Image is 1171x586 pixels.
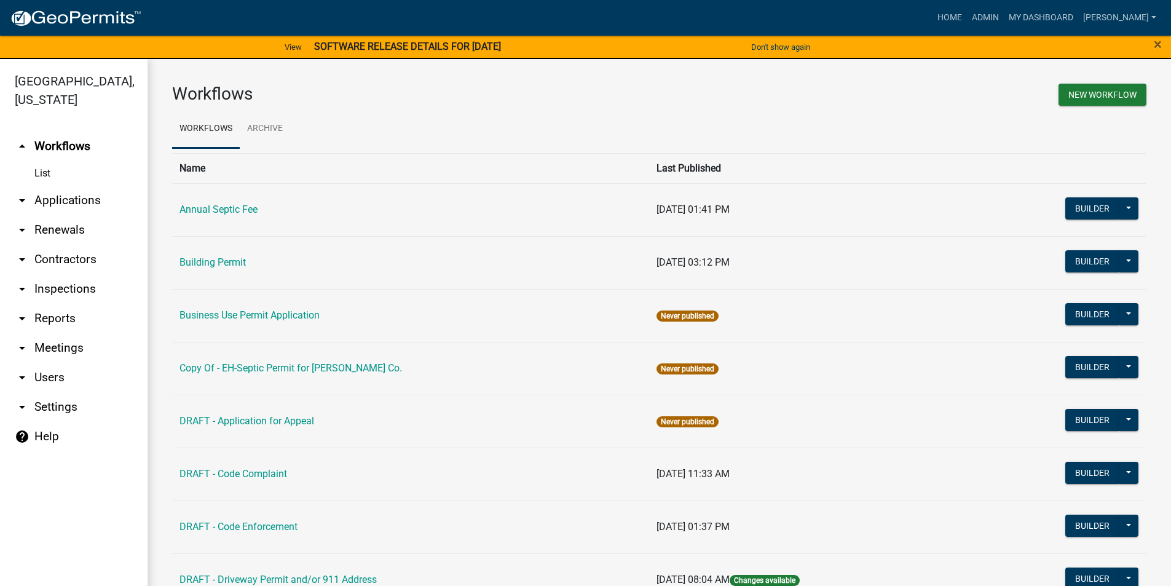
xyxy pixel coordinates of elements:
th: Name [172,153,649,183]
button: Builder [1065,356,1119,378]
h3: Workflows [172,84,650,105]
a: DRAFT - Driveway Permit and/or 911 Address [179,574,377,585]
button: Builder [1065,462,1119,484]
a: View [280,37,307,57]
strong: SOFTWARE RELEASE DETAILS FOR [DATE] [314,41,501,52]
a: Admin [967,6,1004,30]
span: Never published [656,311,719,322]
i: arrow_drop_down [15,252,30,267]
button: Don't show again [746,37,815,57]
i: arrow_drop_up [15,139,30,154]
span: [DATE] 08:04 AM [656,574,730,585]
a: Business Use Permit Application [179,309,320,321]
button: Builder [1065,515,1119,537]
a: Annual Septic Fee [179,204,258,215]
a: Building Permit [179,256,246,268]
span: Changes available [730,575,800,586]
a: Archive [240,109,290,149]
a: DRAFT - Code Enforcement [179,521,298,533]
button: Close [1154,37,1162,52]
button: New Workflow [1059,84,1146,106]
i: arrow_drop_down [15,311,30,326]
th: Last Published [649,153,967,183]
a: Home [932,6,967,30]
a: My Dashboard [1004,6,1078,30]
i: arrow_drop_down [15,282,30,296]
button: Builder [1065,197,1119,220]
i: arrow_drop_down [15,341,30,355]
button: Builder [1065,303,1119,325]
span: × [1154,36,1162,53]
button: Builder [1065,250,1119,272]
span: [DATE] 01:41 PM [656,204,730,215]
button: Builder [1065,409,1119,431]
i: arrow_drop_down [15,370,30,385]
span: Never published [656,363,719,374]
i: arrow_drop_down [15,223,30,237]
a: DRAFT - Application for Appeal [179,415,314,427]
span: [DATE] 03:12 PM [656,256,730,268]
i: help [15,429,30,444]
a: [PERSON_NAME] [1078,6,1161,30]
span: [DATE] 11:33 AM [656,468,730,480]
a: DRAFT - Code Complaint [179,468,287,480]
span: Never published [656,416,719,427]
i: arrow_drop_down [15,400,30,414]
a: Workflows [172,109,240,149]
i: arrow_drop_down [15,193,30,208]
a: Copy Of - EH-Septic Permit for [PERSON_NAME] Co. [179,362,402,374]
span: [DATE] 01:37 PM [656,521,730,533]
